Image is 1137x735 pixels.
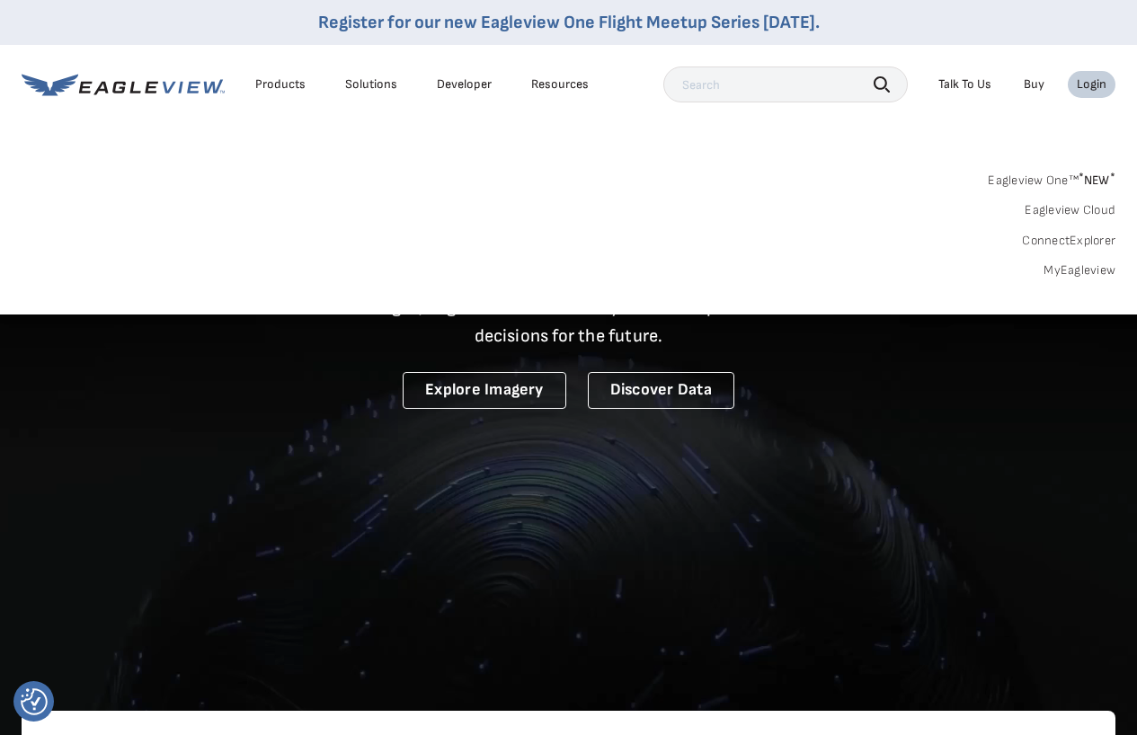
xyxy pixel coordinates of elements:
[437,76,492,93] a: Developer
[663,66,908,102] input: Search
[1022,233,1115,249] a: ConnectExplorer
[1044,262,1115,279] a: MyEagleview
[255,76,306,93] div: Products
[403,372,566,409] a: Explore Imagery
[588,372,734,409] a: Discover Data
[345,76,397,93] div: Solutions
[21,688,48,715] img: Revisit consent button
[1077,76,1106,93] div: Login
[988,167,1115,188] a: Eagleview One™*NEW*
[318,12,820,33] a: Register for our new Eagleview One Flight Meetup Series [DATE].
[21,688,48,715] button: Consent Preferences
[938,76,991,93] div: Talk To Us
[1079,173,1115,188] span: NEW
[531,76,589,93] div: Resources
[1025,202,1115,218] a: Eagleview Cloud
[1024,76,1044,93] a: Buy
